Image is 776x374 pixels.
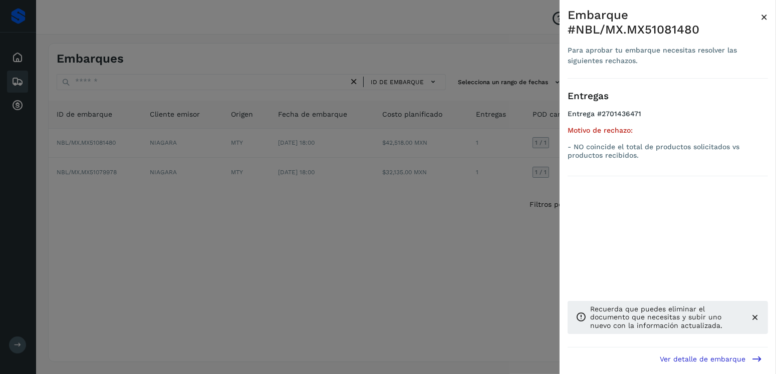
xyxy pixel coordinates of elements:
[654,347,768,370] button: Ver detalle de embarque
[568,91,768,102] h3: Entregas
[568,45,760,66] div: Para aprobar tu embarque necesitas resolver las siguientes rechazos.
[568,143,768,160] p: - NO coincide el total de productos solicitados vs productos recibidos.
[660,355,745,362] span: Ver detalle de embarque
[568,126,768,135] h5: Motivo de rechazo:
[590,305,742,330] p: Recuerda que puedes eliminar el documento que necesitas y subir uno nuevo con la información actu...
[568,110,768,126] h4: Entrega #2701436471
[760,8,768,26] button: Close
[568,8,760,37] div: Embarque #NBL/MX.MX51081480
[760,10,768,24] span: ×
